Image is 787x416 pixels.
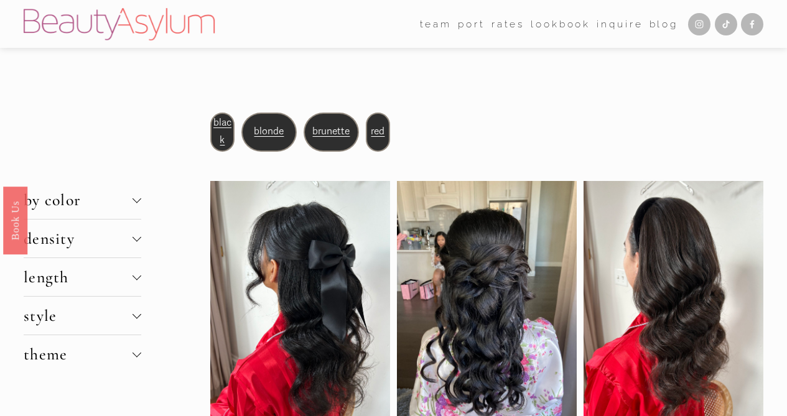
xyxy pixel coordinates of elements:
a: TikTok [715,13,737,35]
a: Rates [491,14,524,34]
a: Facebook [741,13,763,35]
span: by color [24,190,133,210]
span: style [24,306,133,325]
a: folder dropdown [420,14,452,34]
a: brunette [312,126,350,137]
button: theme [24,335,141,373]
button: length [24,258,141,296]
a: Lookbook [531,14,590,34]
a: blonde [254,126,284,137]
span: theme [24,344,133,364]
a: red [371,126,384,137]
a: black [213,117,231,146]
span: length [24,267,133,287]
button: density [24,220,141,257]
button: style [24,297,141,335]
a: port [458,14,485,34]
a: Book Us [3,186,27,254]
span: density [24,229,133,248]
a: Inquire [597,14,643,34]
span: team [420,16,452,33]
a: Blog [650,14,678,34]
img: Beauty Asylum | Bridal Hair &amp; Makeup Charlotte &amp; Atlanta [24,8,215,40]
button: by color [24,181,141,219]
a: Instagram [688,13,710,35]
